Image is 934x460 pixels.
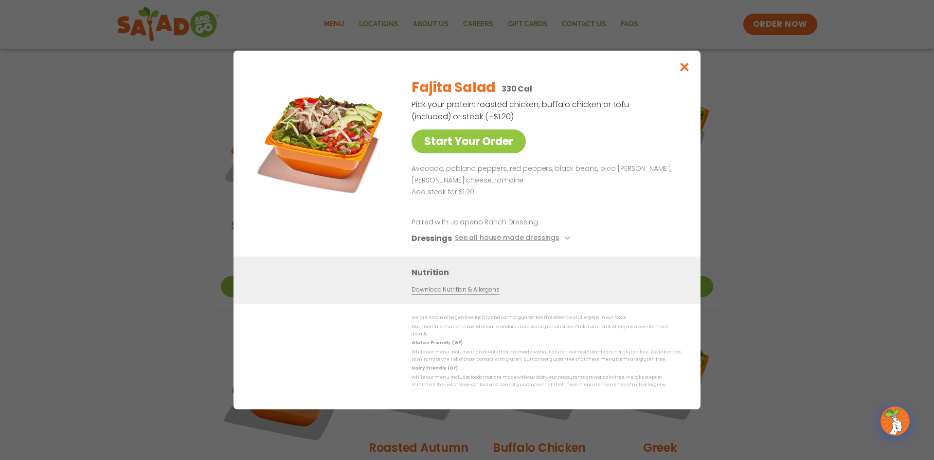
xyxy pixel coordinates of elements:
[669,51,700,83] button: Close modal
[412,217,592,227] p: Paired with Jalapeno Ranch Dressing
[255,70,392,206] img: Featured product photo for Fajita Salad
[412,186,677,198] p: Add steak for $1.20
[412,77,496,98] h2: Fajita Salad
[412,373,681,388] p: While our menu includes foods that are made without dairy, our restaurants are not dairy free. We...
[412,129,526,153] a: Start Your Order
[412,349,681,364] p: While our menu includes ingredients that are made without gluten, our restaurants are not gluten ...
[502,83,532,95] p: 330 Cal
[412,323,681,338] p: Nutrition information is based on our standard recipes and portion sizes. Click Nutrition & Aller...
[455,232,573,244] button: See all house made dressings
[412,98,630,123] p: Pick your protein: roasted chicken, buffalo chicken or tofu (included) or steak (+$1.20)
[881,407,909,435] img: wpChatIcon
[412,266,686,278] h3: Nutrition
[412,365,457,371] strong: Dairy Friendly (DF)
[412,232,452,244] h3: Dressings
[412,285,499,294] a: Download Nutrition & Allergens
[412,340,462,346] strong: Gluten Friendly (GF)
[412,314,681,321] p: We are not an allergen free facility and cannot guarantee the absence of allergens in our foods.
[412,163,677,186] p: Avocado, poblano peppers, red peppers, black beans, pico [PERSON_NAME], [PERSON_NAME] cheese, rom...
